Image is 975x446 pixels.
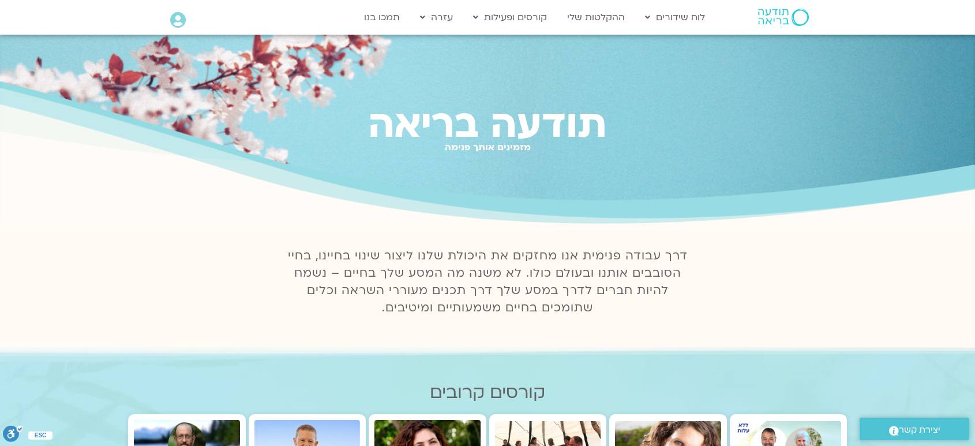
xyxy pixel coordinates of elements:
a: עזרה [414,6,459,28]
a: ההקלטות שלי [561,6,631,28]
a: יצירת קשר [860,418,969,440]
p: דרך עבודה פנימית אנו מחזקים את היכולת שלנו ליצור שינוי בחיינו, בחיי הסובבים אותנו ובעולם כולו. לא... [281,247,694,317]
img: תודעה בריאה [758,9,809,26]
span: יצירת קשר [899,422,940,438]
a: קורסים ופעילות [467,6,553,28]
a: תמכו בנו [358,6,406,28]
a: לוח שידורים [639,6,711,28]
h2: קורסים קרובים [128,382,847,403]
